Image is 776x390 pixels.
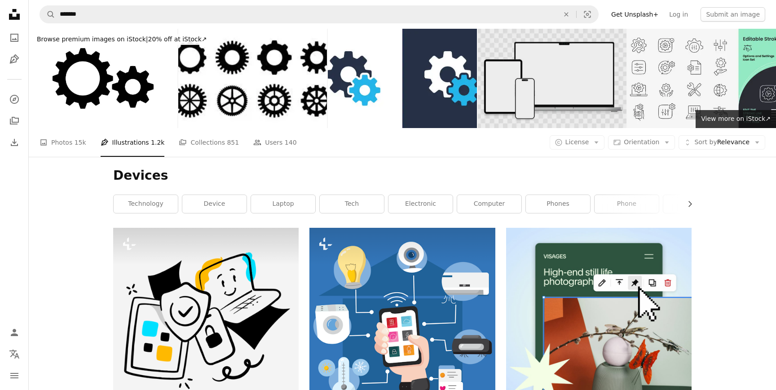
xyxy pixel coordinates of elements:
[5,367,23,385] button: Menu
[550,135,605,150] button: License
[694,138,717,146] span: Sort by
[29,29,215,50] a: Browse premium images on iStock|20% off at iStock↗
[29,29,177,128] img: Gear solic icon
[694,138,750,147] span: Relevance
[5,90,23,108] a: Explore
[5,112,23,130] a: Collections
[113,168,692,184] h1: Devices
[40,6,55,23] button: Search Unsplash
[113,316,299,324] a: A drawing of a person holding a cell phone
[556,6,576,23] button: Clear
[608,135,675,150] button: Orientation
[606,7,664,22] a: Get Unsplash+
[75,137,86,147] span: 15k
[679,135,765,150] button: Sort byRelevance
[182,195,247,213] a: device
[696,110,776,128] a: View more on iStock↗
[253,128,296,157] a: Users 140
[320,195,384,213] a: tech
[227,137,239,147] span: 851
[5,345,23,363] button: Language
[664,7,693,22] a: Log in
[577,6,598,23] button: Visual search
[5,5,23,25] a: Home — Unsplash
[37,35,148,43] span: Browse premium images on iStock |
[388,195,453,213] a: electronic
[328,29,476,128] img: Cog gear icon. Solid icon vector illustration. For website design, logo, app, template, ui, etc.
[5,133,23,151] a: Download History
[682,195,692,213] button: scroll list to the right
[251,195,315,213] a: laptop
[5,50,23,68] a: Illustrations
[478,29,626,128] img: Responsive Web Design on Various Devices. EPS 10
[663,195,727,213] a: digital
[179,128,239,157] a: Collections 851
[5,324,23,341] a: Log in / Sign up
[40,5,599,23] form: Find visuals sitewide
[526,195,590,213] a: phones
[309,316,495,324] a: A person holding a smart phone in their hand
[40,128,86,157] a: Photos 15k
[37,35,207,43] span: 20% off at iStock ↗
[457,195,521,213] a: computer
[595,195,659,213] a: phone
[701,7,765,22] button: Submit an image
[178,29,327,128] img: Gear set. Black gear set. Gear setting vector icon. Gear wheel isolated on white background
[565,138,589,146] span: License
[285,137,297,147] span: 140
[627,29,776,128] img: Options and Settings vector icon set containing 16 editable stroke icons.
[624,138,659,146] span: Orientation
[5,29,23,47] a: Photos
[114,195,178,213] a: technology
[701,115,771,122] span: View more on iStock ↗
